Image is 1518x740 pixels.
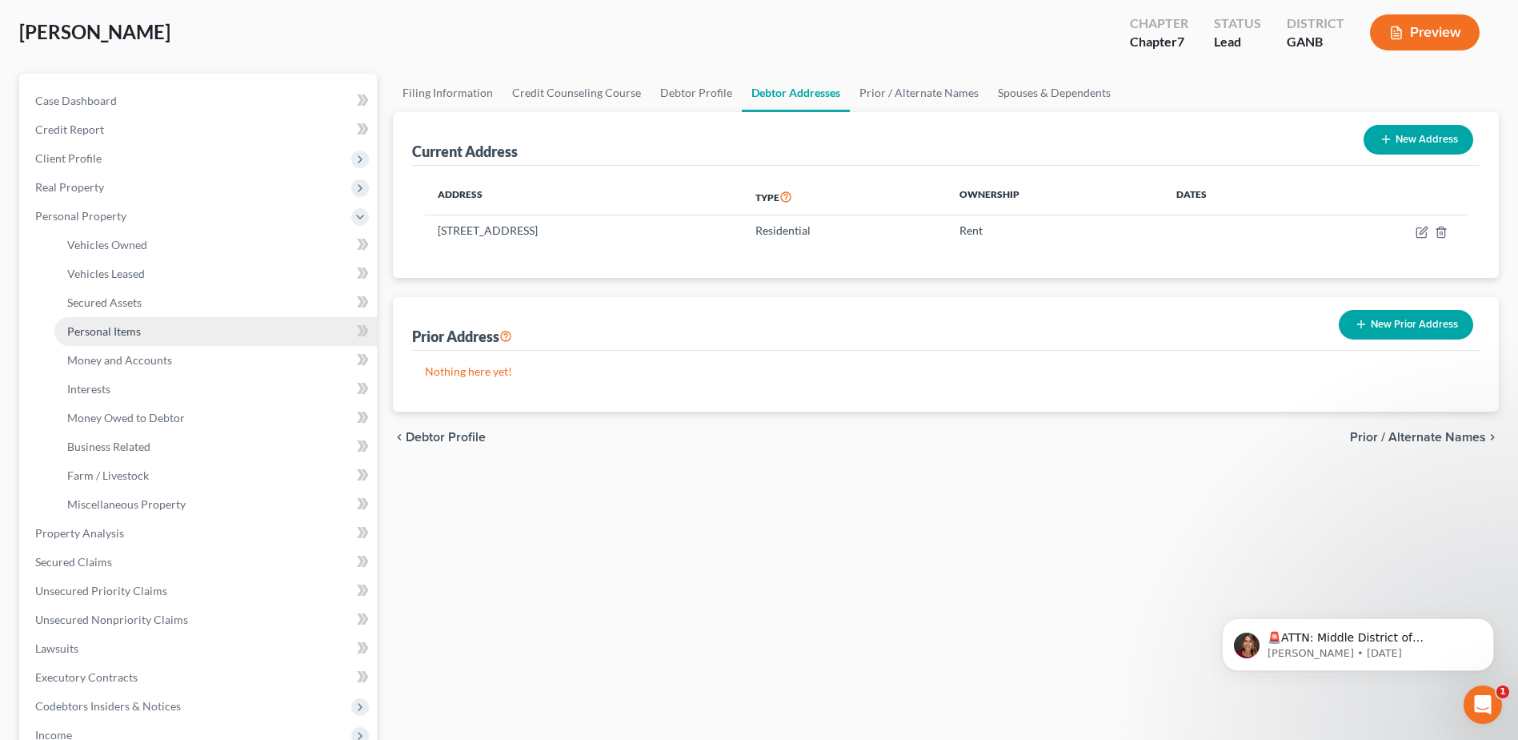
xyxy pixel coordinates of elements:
th: Dates [1164,179,1305,215]
a: Money and Accounts [54,346,377,375]
button: Preview [1370,14,1480,50]
span: Interests [67,382,110,396]
iframe: Intercom live chat [1464,686,1502,724]
th: Ownership [947,179,1163,215]
span: Business Related [67,440,150,453]
span: Executory Contracts [35,670,138,684]
a: Lawsuits [22,634,377,663]
a: Business Related [54,432,377,461]
span: Unsecured Priority Claims [35,584,167,597]
a: Filing Information [393,74,503,112]
button: Prior / Alternate Names chevron_right [1350,431,1499,444]
a: Money Owed to Debtor [54,404,377,432]
span: Personal Items [67,324,141,338]
span: Miscellaneous Property [67,497,186,511]
span: Money Owed to Debtor [67,411,185,424]
td: Rent [947,215,1163,246]
a: Farm / Livestock [54,461,377,490]
span: Farm / Livestock [67,469,149,482]
span: Codebtors Insiders & Notices [35,699,181,713]
p: Nothing here yet! [425,364,1467,380]
a: Spouses & Dependents [988,74,1120,112]
iframe: Intercom notifications message [1198,585,1518,697]
a: Debtor Addresses [742,74,850,112]
td: [STREET_ADDRESS] [425,215,743,246]
span: Credit Report [35,123,104,136]
div: GANB [1287,33,1344,51]
div: Prior Address [412,327,512,346]
div: Chapter [1130,14,1188,33]
button: chevron_left Debtor Profile [393,431,486,444]
span: Debtor Profile [406,431,486,444]
a: Executory Contracts [22,663,377,692]
div: Lead [1214,33,1261,51]
span: 7 [1177,34,1184,49]
th: Type [743,179,947,215]
a: Unsecured Nonpriority Claims [22,605,377,634]
span: Client Profile [35,151,102,165]
span: Money and Accounts [67,353,172,367]
span: Real Property [35,180,104,194]
span: 1 [1496,686,1509,698]
i: chevron_right [1486,431,1499,444]
div: Chapter [1130,33,1188,51]
a: Credit Report [22,115,377,144]
button: New Address [1364,125,1473,155]
span: Vehicles Leased [67,267,145,280]
div: District [1287,14,1344,33]
div: Current Address [412,142,518,161]
a: Credit Counseling Course [503,74,651,112]
span: Prior / Alternate Names [1350,431,1486,444]
a: Vehicles Owned [54,231,377,259]
span: Unsecured Nonpriority Claims [35,613,188,626]
a: Unsecured Priority Claims [22,577,377,605]
a: Miscellaneous Property [54,490,377,519]
span: Case Dashboard [35,94,117,107]
a: Debtor Profile [651,74,742,112]
span: Secured Assets [67,296,142,309]
span: [PERSON_NAME] [19,20,170,43]
td: Residential [743,215,947,246]
span: Lawsuits [35,641,78,655]
a: Interests [54,375,377,404]
span: Secured Claims [35,555,112,569]
a: Personal Items [54,317,377,346]
i: chevron_left [393,431,406,444]
div: Status [1214,14,1261,33]
a: Property Analysis [22,519,377,548]
span: Property Analysis [35,526,124,540]
a: Secured Assets [54,288,377,317]
th: Address [425,179,743,215]
span: Vehicles Owned [67,238,147,251]
a: Prior / Alternate Names [850,74,988,112]
button: New Prior Address [1339,310,1473,340]
a: Case Dashboard [22,86,377,115]
a: Secured Claims [22,548,377,577]
a: Vehicles Leased [54,259,377,288]
span: Personal Property [35,209,126,223]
